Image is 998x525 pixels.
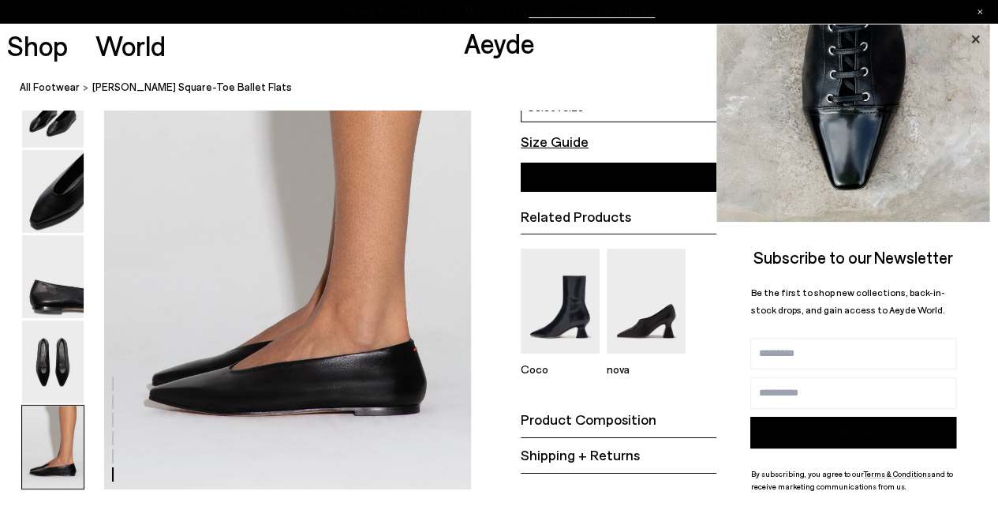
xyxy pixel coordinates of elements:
[521,362,548,376] font: Coco
[22,235,84,318] img: Betty Square-Toe Ballet Flats - Image 4
[864,469,931,478] a: Terms & Conditions
[521,343,600,376] a: Koko Regal Heel Boots Coco
[521,163,948,193] button: Add to Cart
[529,5,655,19] span: Navigate to /collections/ss25-final-sizes
[521,208,631,225] font: Related Products
[92,81,292,93] font: [PERSON_NAME] Square-Toe Ballet Flats
[20,79,80,96] a: All Footwear
[716,24,990,222] img: ca3f721fb6ff708a270709c41d776025.jpg
[343,2,518,20] font: Final Sizes | Extra 15% Off
[20,81,80,93] font: All Footwear
[95,32,166,59] a: World
[521,132,589,153] button: Size Guide
[607,249,686,354] img: Nova Regal Pumps
[705,171,764,185] font: Add to Cart
[95,28,166,62] font: World
[521,249,600,354] img: Koko Regal Heel Boots
[7,32,68,59] a: Shop
[20,66,998,110] nav: breadcrumb
[22,321,84,403] img: Betty Square-Toe Ballet Flats - Image 5
[529,2,655,20] font: Use Code EXTRA15
[607,343,686,376] a: Nova Regal Pumps nova
[753,247,953,267] font: Subscribe to our Newsletter
[750,417,956,448] button: Subscribe
[751,287,945,316] font: Be the first to shop new collections, back-in-stock drops, and gain access to Aeyde World.
[22,406,84,489] img: Betty Square-Toe Ballet Flats - Image 6
[751,469,864,478] font: By subscribing, you agree to our
[22,150,84,233] img: Betty Square-Toe Ballet Flats - Image 3
[521,133,589,150] font: Size Guide
[7,28,68,62] font: Shop
[607,362,630,376] font: nova
[521,411,656,429] font: Product Composition
[463,26,534,59] a: Aeyde
[521,447,640,464] font: Shipping + Returns
[829,426,877,439] font: Subscribe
